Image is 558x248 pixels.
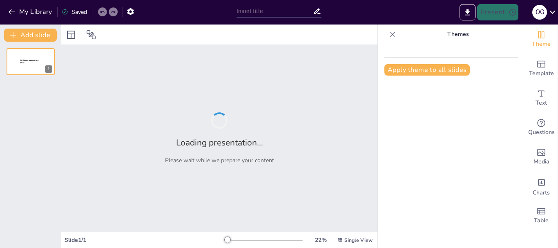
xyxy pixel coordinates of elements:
[384,64,470,76] button: Apply theme to all slides
[529,69,554,78] span: Template
[6,5,56,18] button: My Library
[525,83,558,113] div: Add text boxes
[176,137,263,148] h2: Loading presentation...
[528,128,555,137] span: Questions
[525,25,558,54] div: Change the overall theme
[477,4,518,20] button: Present
[65,28,78,41] div: Layout
[165,156,274,164] p: Please wait while we prepare your content
[525,201,558,230] div: Add a table
[533,188,550,197] span: Charts
[532,4,547,20] button: O G
[536,98,547,107] span: Text
[525,113,558,142] div: Get real-time input from your audience
[4,29,57,42] button: Add slide
[62,8,87,16] div: Saved
[344,237,373,244] span: Single View
[65,236,224,244] div: Slide 1 / 1
[533,157,549,166] span: Media
[86,30,96,40] span: Position
[525,142,558,172] div: Add images, graphics, shapes or video
[20,59,38,64] span: Sendsteps presentation editor
[460,4,475,20] button: Export to PowerPoint
[7,48,55,75] div: 1
[237,5,313,17] input: Insert title
[311,236,330,244] div: 22 %
[525,54,558,83] div: Add ready made slides
[534,216,549,225] span: Table
[532,40,551,49] span: Theme
[45,65,52,73] div: 1
[532,5,547,20] div: O G
[525,172,558,201] div: Add charts and graphs
[399,25,517,44] p: Themes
